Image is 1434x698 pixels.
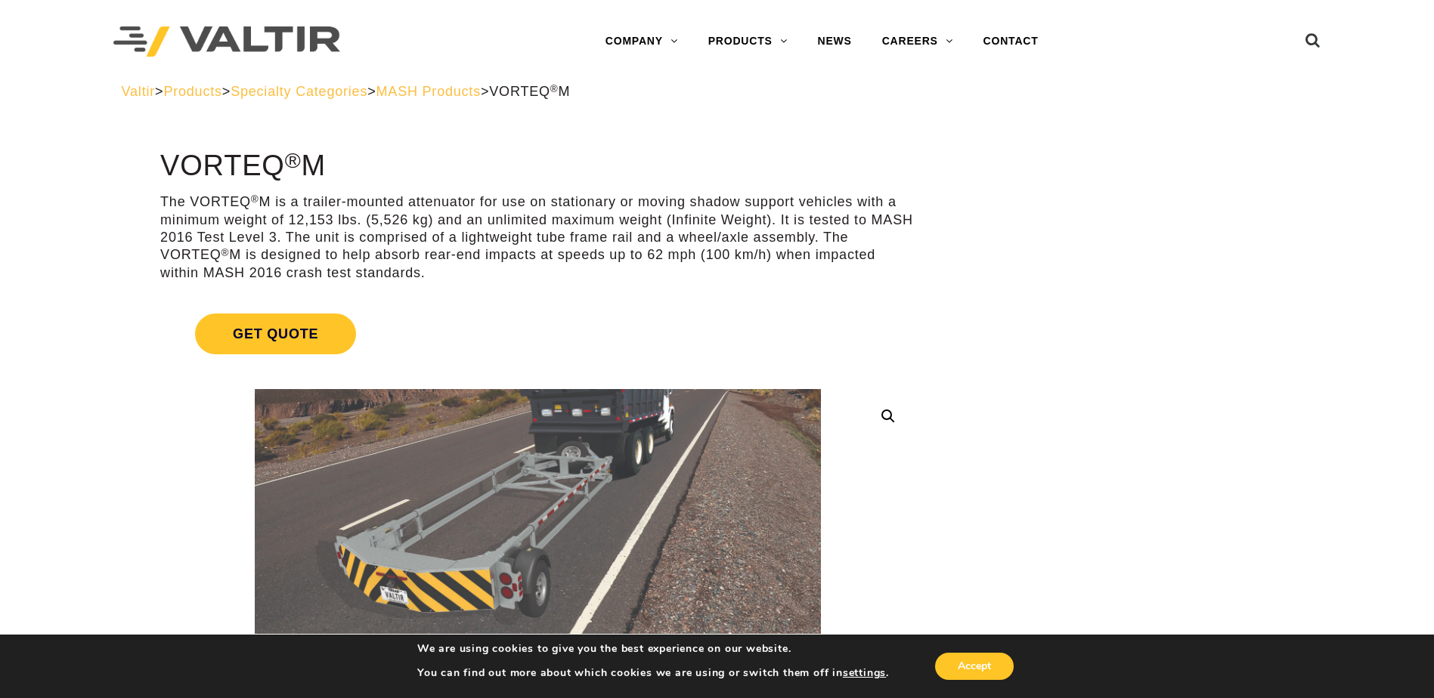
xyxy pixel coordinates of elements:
[550,83,559,94] sup: ®
[122,84,155,99] a: Valtir
[803,26,867,57] a: NEWS
[376,84,481,99] a: MASH Products
[221,247,230,258] sup: ®
[935,653,1014,680] button: Accept
[489,84,570,99] span: VORTEQ M
[163,84,221,99] a: Products
[195,313,356,354] span: Get Quote
[160,150,915,182] h1: VORTEQ M
[113,26,340,57] img: Valtir
[693,26,803,57] a: PRODUCTS
[160,295,915,372] a: Get Quote
[968,26,1054,57] a: CONTACT
[251,193,259,205] sup: ®
[843,666,886,680] button: settings
[590,26,693,57] a: COMPANY
[160,193,915,282] p: The VORTEQ M is a trailer-mounted attenuator for use on stationary or moving shadow support vehic...
[417,642,889,656] p: We are using cookies to give you the best experience on our website.
[231,84,367,99] a: Specialty Categories
[417,666,889,680] p: You can find out more about which cookies we are using or switch them off in .
[867,26,968,57] a: CAREERS
[285,148,302,172] sup: ®
[122,83,1313,100] div: > > > >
